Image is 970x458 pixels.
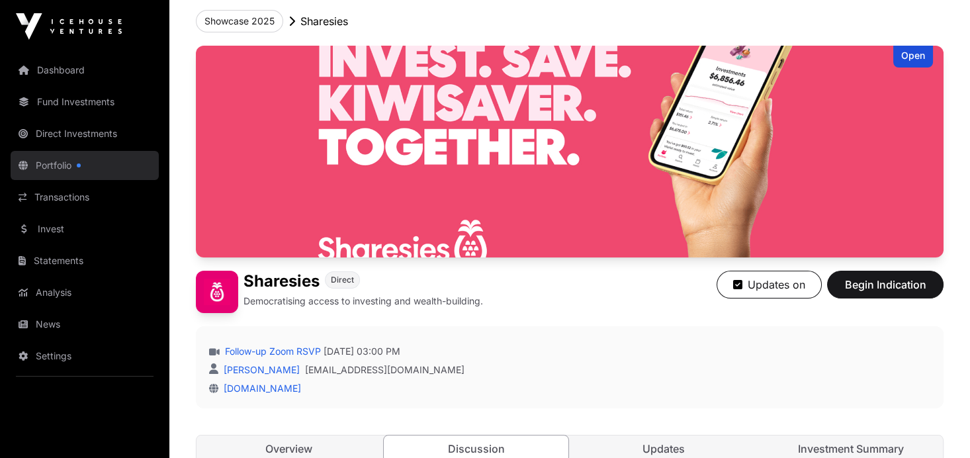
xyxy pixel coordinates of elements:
[196,46,944,257] img: Sharesies
[11,310,159,339] a: News
[11,278,159,307] a: Analysis
[717,271,822,298] button: Updates on
[324,345,400,358] span: [DATE] 03:00 PM
[827,284,944,297] a: Begin Indication
[196,10,283,32] button: Showcase 2025
[893,46,933,68] div: Open
[11,183,159,212] a: Transactions
[11,214,159,244] a: Invest
[331,275,354,285] span: Direct
[11,87,159,116] a: Fund Investments
[222,345,321,358] a: Follow-up Zoom RSVP
[11,151,159,180] a: Portfolio
[11,56,159,85] a: Dashboard
[11,119,159,148] a: Direct Investments
[243,295,483,308] p: Democratising access to investing and wealth-building.
[16,13,122,40] img: Icehouse Ventures Logo
[904,394,970,458] iframe: Chat Widget
[196,271,238,313] img: Sharesies
[305,363,464,377] a: [EMAIL_ADDRESS][DOMAIN_NAME]
[218,383,301,394] a: [DOMAIN_NAME]
[243,271,320,292] h1: Sharesies
[300,13,348,29] p: Sharesies
[844,277,927,293] span: Begin Indication
[221,364,300,375] a: [PERSON_NAME]
[827,271,944,298] button: Begin Indication
[11,342,159,371] a: Settings
[11,246,159,275] a: Statements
